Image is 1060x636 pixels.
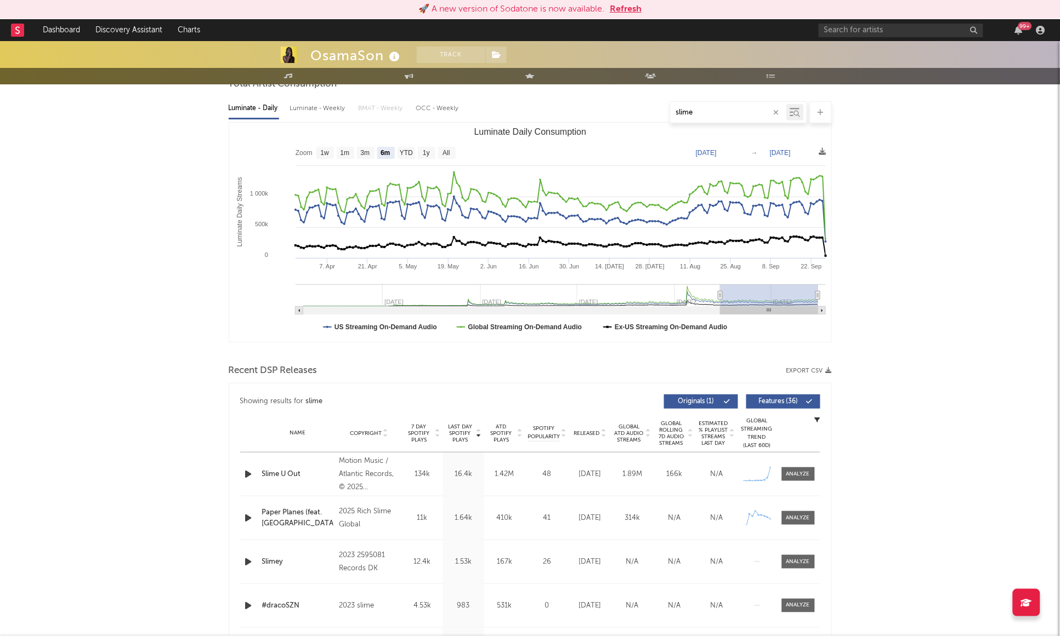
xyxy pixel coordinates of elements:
[656,469,693,480] div: 166k
[671,108,786,117] input: Search by song name or URL
[339,455,399,494] div: Motion Music / Atlantic Records, © 2025 OsamaSon under exclusive license to Motion Music, LLC and...
[615,323,728,331] text: Ex-US Streaming On-Demand Audio
[229,364,318,377] span: Recent DSP Releases
[339,599,399,612] div: 2023 slime
[405,469,440,480] div: 134k
[741,417,774,450] div: Global Streaming Trend (Last 60D)
[572,469,609,480] div: [DATE]
[801,263,821,270] text: 22. Sep
[405,423,434,443] span: 7 Day Spotify Plays
[635,263,664,270] text: 28. [DATE]
[229,123,831,342] svg: Luminate Daily Consumption
[786,368,832,374] button: Export CSV
[405,513,440,524] div: 11k
[656,557,693,568] div: N/A
[572,513,609,524] div: [DATE]
[751,149,758,157] text: →
[614,600,651,611] div: N/A
[468,323,582,331] text: Global Streaming On-Demand Audio
[487,600,523,611] div: 531k
[528,557,566,568] div: 26
[770,149,791,157] text: [DATE]
[262,469,334,480] a: Slime U Out
[699,600,735,611] div: N/A
[350,430,382,437] span: Copyright
[311,47,403,65] div: OsamaSon
[696,149,717,157] text: [DATE]
[358,263,377,270] text: 21. Apr
[229,99,279,118] div: Luminate - Daily
[262,507,334,529] a: Paper Planes (feat. [GEOGRAPHIC_DATA])
[519,263,538,270] text: 16. Jun
[699,513,735,524] div: N/A
[446,513,481,524] div: 1.64k
[264,251,268,258] text: 0
[819,24,983,37] input: Search for artists
[360,150,370,157] text: 3m
[305,395,322,408] div: slime
[35,19,88,41] a: Dashboard
[680,263,700,270] text: 11. Aug
[528,469,566,480] div: 48
[753,398,804,405] span: Features ( 36 )
[699,469,735,480] div: N/A
[399,150,412,157] text: YTD
[290,99,348,118] div: Luminate - Weekly
[656,420,687,446] span: Global Rolling 7D Audio Streams
[487,513,523,524] div: 410k
[559,263,579,270] text: 30. Jun
[339,549,399,575] div: 2023 2595081 Records DK
[699,557,735,568] div: N/A
[423,150,430,157] text: 1y
[1015,26,1023,35] button: 99+
[474,127,586,136] text: Luminate Daily Consumption
[671,398,722,405] span: Originals ( 1 )
[319,263,335,270] text: 7. Apr
[416,99,460,118] div: OCC - Weekly
[1018,22,1032,30] div: 99 +
[236,177,243,247] text: Luminate Daily Streams
[229,78,337,91] span: Total Artist Consumption
[262,429,334,437] div: Name
[446,600,481,611] div: 983
[399,263,417,270] text: 5. May
[405,557,440,568] div: 12.4k
[614,423,644,443] span: Global ATD Audio Streams
[443,150,450,157] text: All
[262,557,334,568] a: Slimey
[528,600,566,611] div: 0
[614,557,651,568] div: N/A
[699,420,729,446] span: Estimated % Playlist Streams Last Day
[762,263,780,270] text: 8. Sep
[528,425,560,441] span: Spotify Popularity
[610,3,642,16] button: Refresh
[88,19,170,41] a: Discovery Assistant
[296,150,313,157] text: Zoom
[320,150,329,157] text: 1w
[339,505,399,531] div: 2025 Rich Slime Global
[250,190,268,197] text: 1 000k
[595,263,624,270] text: 14. [DATE]
[262,600,334,611] a: #dracoSZN
[574,430,600,437] span: Released
[487,423,516,443] span: ATD Spotify Plays
[418,3,604,16] div: 🚀 A new version of Sodatone is now available.
[487,469,523,480] div: 1.42M
[572,600,609,611] div: [DATE]
[614,513,651,524] div: 314k
[746,394,820,409] button: Features(36)
[340,150,349,157] text: 1m
[417,47,485,63] button: Track
[572,557,609,568] div: [DATE]
[656,513,693,524] div: N/A
[720,263,740,270] text: 25. Aug
[255,221,268,227] text: 500k
[656,600,693,611] div: N/A
[437,263,459,270] text: 19. May
[170,19,208,41] a: Charts
[381,150,390,157] text: 6m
